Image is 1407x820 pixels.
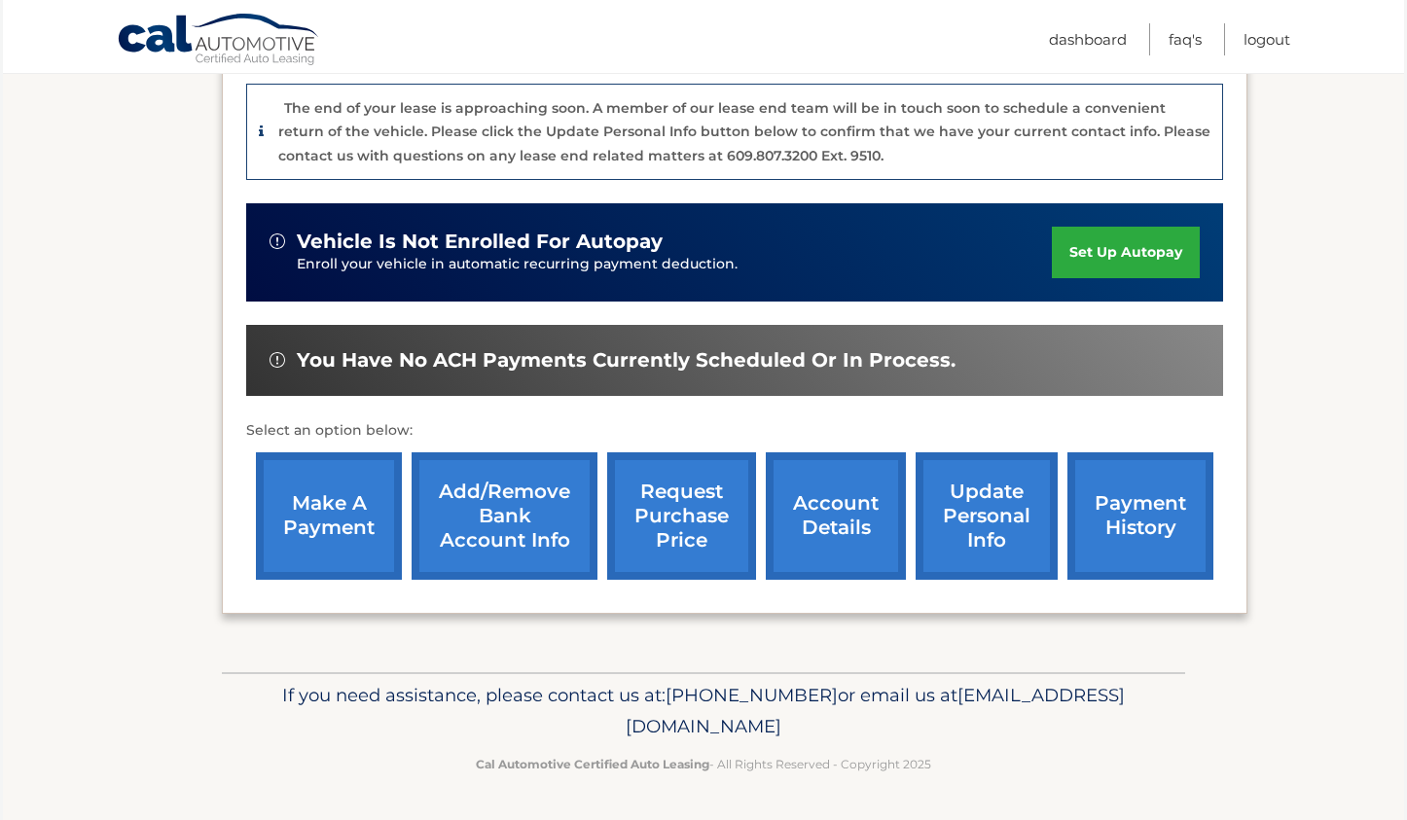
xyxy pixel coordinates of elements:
[270,352,285,368] img: alert-white.svg
[1052,227,1200,278] a: set up autopay
[278,99,1210,164] p: The end of your lease is approaching soon. A member of our lease end team will be in touch soon t...
[234,754,1172,774] p: - All Rights Reserved - Copyright 2025
[766,452,906,580] a: account details
[297,348,956,373] span: You have no ACH payments currently scheduled or in process.
[117,13,321,69] a: Cal Automotive
[1244,23,1290,55] a: Logout
[270,233,285,249] img: alert-white.svg
[412,452,597,580] a: Add/Remove bank account info
[476,757,709,771] strong: Cal Automotive Certified Auto Leasing
[297,254,1052,275] p: Enroll your vehicle in automatic recurring payment deduction.
[916,452,1058,580] a: update personal info
[1169,23,1202,55] a: FAQ's
[256,452,402,580] a: make a payment
[297,230,663,254] span: vehicle is not enrolled for autopay
[607,452,756,580] a: request purchase price
[234,680,1172,742] p: If you need assistance, please contact us at: or email us at
[666,684,838,706] span: [PHONE_NUMBER]
[1049,23,1127,55] a: Dashboard
[246,419,1223,443] p: Select an option below:
[1067,452,1213,580] a: payment history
